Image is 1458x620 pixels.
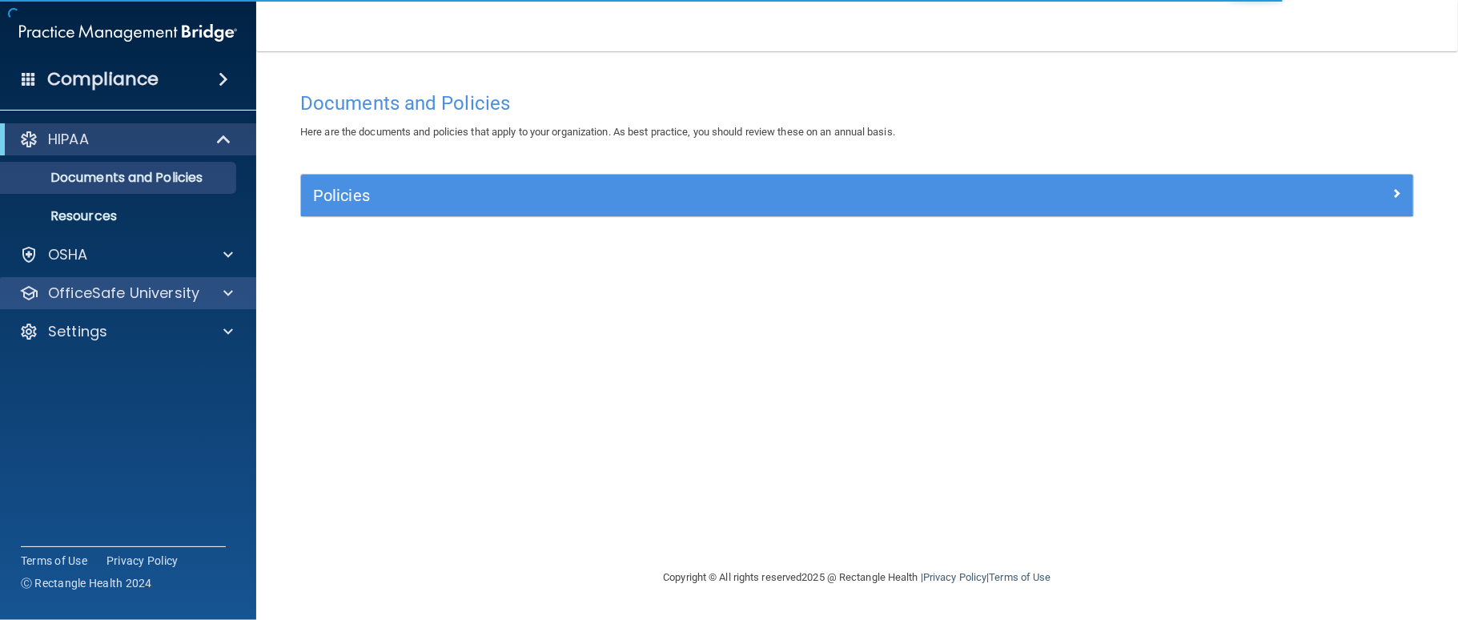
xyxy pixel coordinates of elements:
[565,552,1150,603] div: Copyright © All rights reserved 2025 @ Rectangle Health | |
[48,245,88,264] p: OSHA
[21,553,87,569] a: Terms of Use
[106,553,179,569] a: Privacy Policy
[21,575,152,591] span: Ⓒ Rectangle Health 2024
[48,322,107,341] p: Settings
[989,571,1050,583] a: Terms of Use
[313,183,1401,208] a: Policies
[19,245,233,264] a: OSHA
[48,130,89,149] p: HIPAA
[10,208,229,224] p: Resources
[19,130,232,149] a: HIPAA
[47,68,159,91] h4: Compliance
[19,17,237,49] img: PMB logo
[19,322,233,341] a: Settings
[19,284,233,303] a: OfficeSafe University
[48,284,199,303] p: OfficeSafe University
[300,126,895,138] span: Here are the documents and policies that apply to your organization. As best practice, you should...
[300,93,1414,114] h4: Documents and Policies
[10,170,229,186] p: Documents and Policies
[923,571,986,583] a: Privacy Policy
[313,187,1123,204] h5: Policies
